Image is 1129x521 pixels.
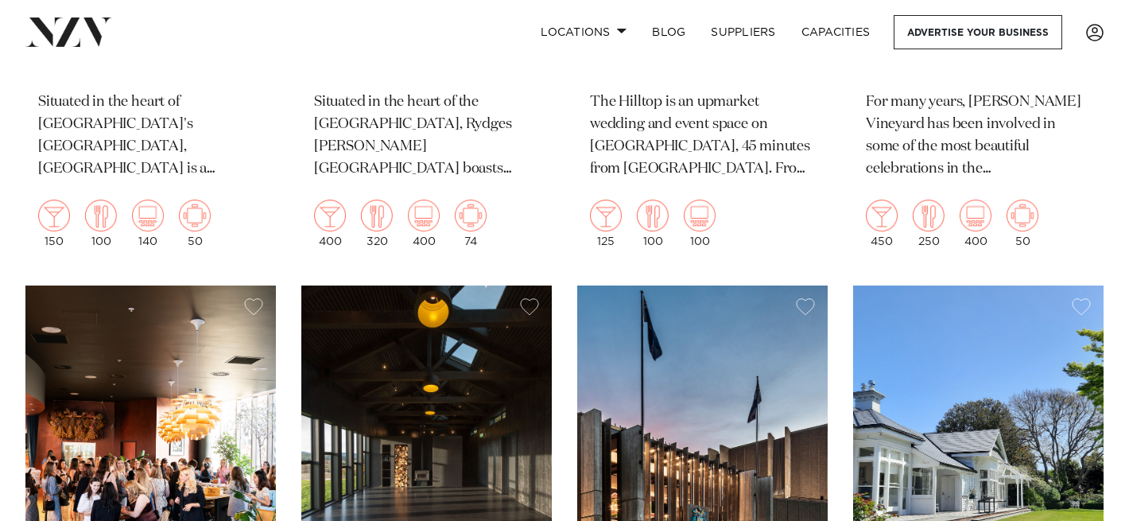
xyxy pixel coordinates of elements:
div: 250 [913,200,945,247]
img: meeting.png [1007,200,1038,231]
img: meeting.png [455,200,487,231]
div: 125 [590,200,622,247]
a: SUPPLIERS [698,15,788,49]
img: nzv-logo.png [25,17,112,46]
p: Situated in the heart of [GEOGRAPHIC_DATA]'s [GEOGRAPHIC_DATA], [GEOGRAPHIC_DATA] is a contempora... [38,91,263,181]
img: cocktail.png [38,200,70,231]
img: dining.png [361,200,393,231]
div: 50 [179,200,211,247]
img: cocktail.png [866,200,898,231]
div: 50 [1007,200,1038,247]
a: Advertise your business [894,15,1062,49]
a: BLOG [639,15,698,49]
img: cocktail.png [590,200,622,231]
div: 140 [132,200,164,247]
div: 100 [684,200,716,247]
a: Capacities [789,15,883,49]
div: 150 [38,200,70,247]
div: 100 [85,200,117,247]
div: 74 [455,200,487,247]
div: 320 [361,200,393,247]
div: 400 [408,200,440,247]
img: theatre.png [132,200,164,231]
div: 450 [866,200,898,247]
img: dining.png [85,200,117,231]
img: cocktail.png [314,200,346,231]
img: theatre.png [684,200,716,231]
img: theatre.png [960,200,991,231]
p: The Hilltop is an upmarket wedding and event space on [GEOGRAPHIC_DATA], 45 minutes from [GEOGRAP... [590,91,815,181]
a: Locations [528,15,639,49]
div: 400 [314,200,346,247]
img: dining.png [913,200,945,231]
div: 400 [960,200,991,247]
img: meeting.png [179,200,211,231]
div: 100 [637,200,669,247]
p: For many years, [PERSON_NAME] Vineyard has been involved in some of the most beautiful celebratio... [866,91,1091,181]
img: theatre.png [408,200,440,231]
img: dining.png [637,200,669,231]
p: Situated in the heart of the [GEOGRAPHIC_DATA], Rydges [PERSON_NAME] [GEOGRAPHIC_DATA] boasts spa... [314,91,539,181]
